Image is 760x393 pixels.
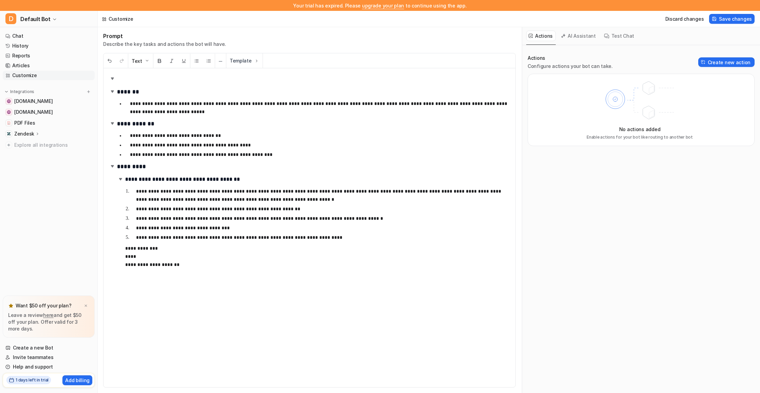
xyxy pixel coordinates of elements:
a: Help and support [3,362,95,372]
button: Add billing [62,375,92,385]
button: Underline [178,54,190,68]
img: explore all integrations [5,142,12,148]
p: No actions added [619,126,661,133]
img: x [84,304,88,308]
span: [DOMAIN_NAME] [14,98,53,105]
div: Customize [109,15,133,22]
a: Chat [3,31,95,41]
a: bitfunded.gitbook.io[DOMAIN_NAME] [3,107,95,117]
span: PDF Files [14,120,35,126]
img: Zendesk [7,132,11,136]
a: Explore all integrations [3,140,95,150]
span: [DOMAIN_NAME] [14,109,53,115]
button: Test Chat [602,31,637,41]
img: expand-arrow.svg [109,163,116,169]
img: Dropdown Down Arrow [144,58,150,64]
a: Articles [3,61,95,70]
img: menu_add.svg [86,89,91,94]
img: Underline [181,58,187,64]
h2: 1 days left in trial [16,377,49,383]
p: Actions [528,55,613,61]
img: Template [254,58,259,64]
img: Ordered List [206,58,211,64]
img: expand-arrow.svg [109,75,116,82]
img: Unordered List [194,58,199,64]
a: Invite teammates [3,353,95,362]
h1: Prompt [103,33,226,39]
button: Actions [526,31,556,41]
img: expand-arrow.svg [109,120,116,127]
button: Unordered List [190,54,203,68]
a: upgrade your plan [362,3,404,8]
button: Italic [166,54,178,68]
img: expand-arrow.svg [117,176,124,182]
button: ─ [215,54,226,68]
button: Text [128,54,153,68]
button: Template [226,53,263,68]
img: Italic [169,58,174,64]
button: Bold [153,54,166,68]
img: www.bitfunded.com [7,99,11,103]
span: Save changes [719,15,752,22]
img: expand-arrow.svg [109,88,116,95]
button: AI Assistant [558,31,599,41]
button: Create new action [698,57,755,67]
a: PDF FilesPDF Files [3,118,95,128]
span: Explore all integrations [14,140,92,150]
span: Default Bot [20,14,51,24]
a: www.bitfunded.com[DOMAIN_NAME] [3,96,95,106]
a: here [43,312,54,318]
button: Ordered List [203,54,215,68]
img: star [8,303,14,308]
p: Add billing [65,377,90,384]
img: Create action [701,60,706,65]
a: Create a new Bot [3,343,95,353]
p: Zendesk [14,130,34,137]
p: Want $50 off your plan? [16,302,72,309]
img: bitfunded.gitbook.io [7,110,11,114]
button: Redo [116,54,128,68]
button: Undo [103,54,116,68]
img: Redo [119,58,125,64]
button: Discard changes [663,14,707,24]
p: Leave a review and get $50 off your plan. Offer valid for 3 more days. [8,312,89,332]
p: Enable actions for your bot like routing to another bot [587,134,693,140]
img: expand menu [4,89,9,94]
a: Reports [3,51,95,60]
img: Bold [157,58,162,64]
span: D [5,13,16,24]
p: Configure actions your bot can take. [528,63,613,70]
button: Integrations [3,88,36,95]
p: Describe the key tasks and actions the bot will have. [103,41,226,48]
img: Undo [107,58,112,64]
p: Integrations [10,89,34,94]
button: Save changes [709,14,755,24]
a: Customize [3,71,95,80]
a: History [3,41,95,51]
img: PDF Files [7,121,11,125]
